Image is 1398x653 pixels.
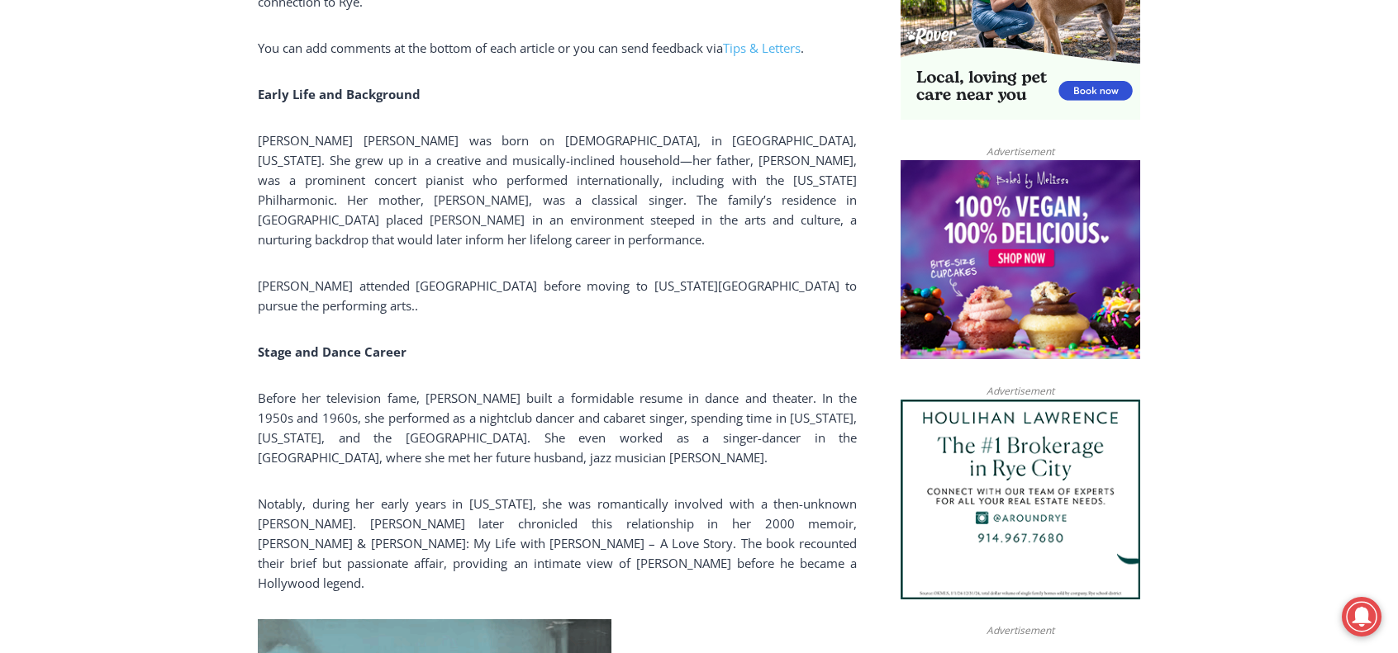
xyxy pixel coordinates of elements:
[970,383,1071,399] span: Advertisement
[258,130,857,249] p: [PERSON_NAME] [PERSON_NAME] was born on [DEMOGRAPHIC_DATA], in [GEOGRAPHIC_DATA], [US_STATE]. She...
[258,86,421,102] strong: Early Life and Background
[258,38,857,58] p: You can add comments at the bottom of each article or you can send feedback via .
[970,622,1071,638] span: Advertisement
[5,170,162,233] span: Open Tues. - Sun. [PHONE_NUMBER]
[901,400,1140,599] img: Houlihan Lawrence The #1 Brokerage in Rye City
[258,494,857,593] p: Notably, during her early years in [US_STATE], she was romantically involved with a then-unknown ...
[258,388,857,467] p: Before her television fame, [PERSON_NAME] built a formidable resume in dance and theater. In the ...
[258,343,407,360] strong: Stage and Dance Career
[901,160,1140,360] img: Baked by Melissa
[970,144,1071,159] span: Advertisement
[723,40,801,56] a: Tips & Letters
[169,103,235,197] div: "the precise, almost orchestrated movements of cutting and assembling sushi and [PERSON_NAME] mak...
[417,1,781,160] div: "[PERSON_NAME] and I covered the [DATE] Parade, which was a really eye opening experience as I ha...
[397,160,801,206] a: Intern @ [DOMAIN_NAME]
[432,164,766,201] span: Intern @ [DOMAIN_NAME]
[1,166,166,206] a: Open Tues. - Sun. [PHONE_NUMBER]
[258,276,857,315] p: [PERSON_NAME] attended [GEOGRAPHIC_DATA] before moving to [US_STATE][GEOGRAPHIC_DATA] to pursue t...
